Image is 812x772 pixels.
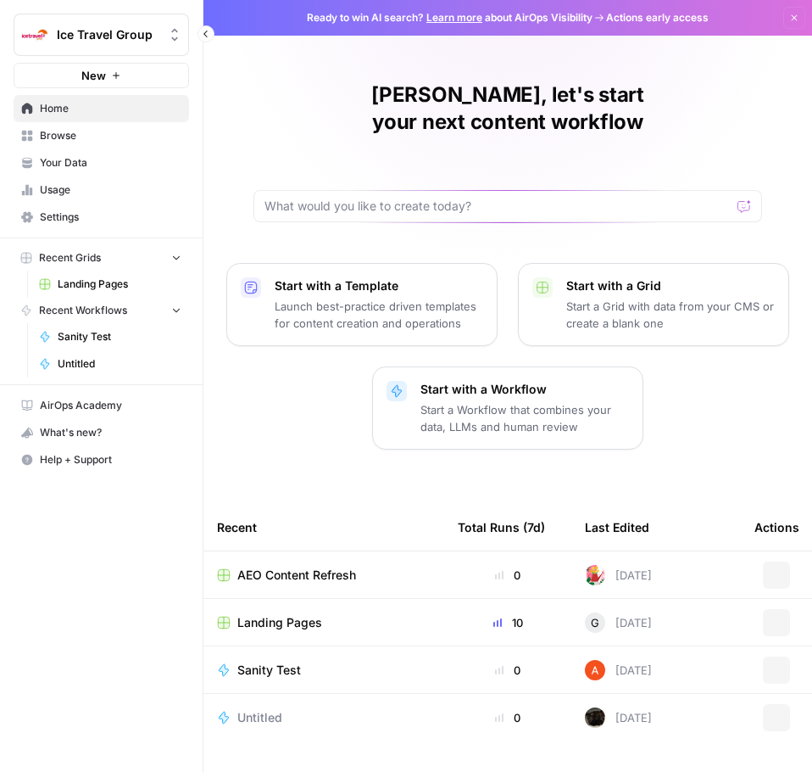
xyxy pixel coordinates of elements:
button: Workspace: Ice Travel Group [14,14,189,56]
div: 0 [458,709,558,726]
div: Total Runs (7d) [458,504,545,551]
a: Settings [14,204,189,231]
span: Recent Workflows [39,303,127,318]
span: Untitled [237,709,282,726]
span: AirOps Academy [40,398,181,413]
a: Usage [14,176,189,204]
div: 10 [458,614,558,631]
img: bumscs0cojt2iwgacae5uv0980n9 [585,565,605,585]
button: Start with a GridStart a Grid with data from your CMS or create a blank one [518,263,789,346]
a: Learn more [426,11,482,24]
div: 0 [458,567,558,584]
a: Your Data [14,149,189,176]
a: Untitled [217,709,431,726]
a: Landing Pages [217,614,431,631]
span: Landing Pages [58,277,181,292]
div: [DATE] [585,613,652,633]
span: Help + Support [40,452,181,467]
span: Ice Travel Group [57,26,159,43]
h1: [PERSON_NAME], let's start your next content workflow [253,81,762,136]
span: Landing Pages [237,614,322,631]
span: Sanity Test [58,329,181,344]
div: [DATE] [585,660,652,680]
p: Start a Workflow that combines your data, LLMs and human review [420,401,629,435]
div: [DATE] [585,565,652,585]
span: Untitled [58,356,181,372]
a: Home [14,95,189,122]
span: Ready to win AI search? about AirOps Visibility [307,10,592,25]
p: Start with a Workflow [420,381,629,398]
span: Sanity Test [237,662,301,679]
img: cje7zb9ux0f2nqyv5qqgv3u0jxek [585,660,605,680]
p: Start with a Template [275,277,483,294]
a: Browse [14,122,189,149]
span: Actions early access [606,10,709,25]
span: AEO Content Refresh [237,567,356,584]
p: Start with a Grid [566,277,775,294]
span: G [591,614,599,631]
span: Settings [40,210,181,225]
a: Sanity Test [217,662,431,679]
button: Recent Grids [14,245,189,271]
button: Start with a WorkflowStart a Workflow that combines your data, LLMs and human review [372,366,643,450]
div: Last Edited [585,504,649,551]
input: What would you like to create today? [264,198,731,215]
div: What's new? [14,420,188,445]
span: Usage [40,182,181,198]
button: Help + Support [14,446,189,473]
a: Landing Pages [31,271,189,298]
div: Actions [754,504,799,551]
div: 0 [458,662,558,679]
button: Start with a TemplateLaunch best-practice driven templates for content creation and operations [226,263,498,346]
button: What's new? [14,419,189,446]
a: AEO Content Refresh [217,567,431,584]
img: a7wp29i4q9fg250eipuu1edzbiqn [585,708,605,728]
span: Recent Grids [39,250,101,266]
div: Recent [217,504,431,551]
a: Sanity Test [31,323,189,350]
p: Launch best-practice driven templates for content creation and operations [275,298,483,332]
a: Untitled [31,350,189,378]
span: Browse [40,128,181,143]
button: New [14,63,189,88]
p: Start a Grid with data from your CMS or create a blank one [566,298,775,332]
span: Home [40,101,181,116]
span: Your Data [40,155,181,171]
button: Recent Workflows [14,298,189,323]
div: [DATE] [585,708,652,728]
img: Ice Travel Group Logo [19,20,50,50]
a: AirOps Academy [14,392,189,419]
span: New [81,67,106,84]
